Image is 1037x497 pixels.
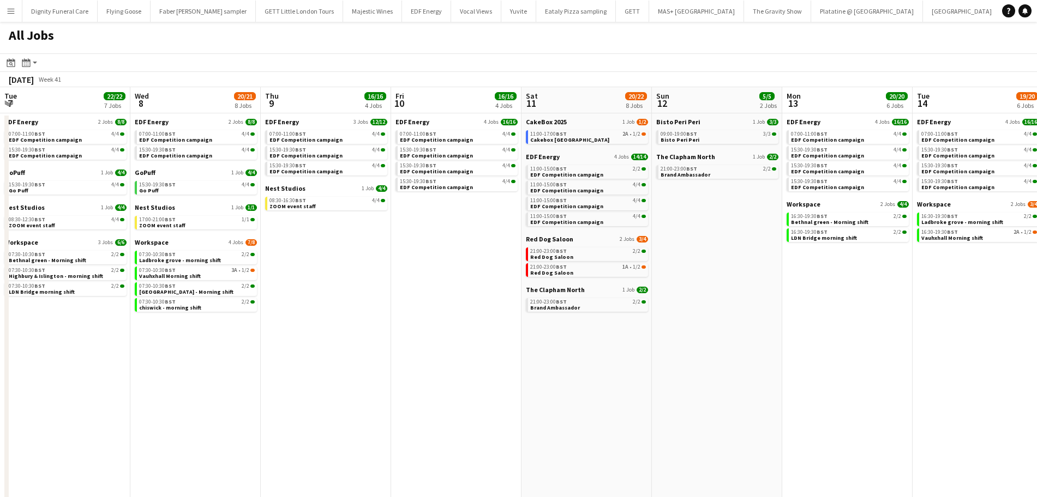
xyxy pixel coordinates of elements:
[787,118,820,126] span: EDF Energy
[661,136,699,143] span: Bisto Peri Peri
[9,147,45,153] span: 15:30-19:30
[917,118,951,126] span: EDF Energy
[917,200,951,208] span: Workspace
[661,171,710,178] span: Brand Ambassador
[649,1,744,22] button: MAS+ [GEOGRAPHIC_DATA]
[787,200,909,244] div: Workspace2 Jobs4/416:30-19:30BST2/2Bethnal green - Morning shift16:30-19:30BST2/2LDN Bridge morni...
[4,203,127,238] div: Nest Studios1 Job4/408:30-12:30BST4/4ZOOM event staff
[880,201,895,208] span: 2 Jobs
[526,235,648,243] a: Red Dog Saloon2 Jobs3/4
[4,238,127,246] a: Workspace3 Jobs6/6
[425,162,436,169] span: BST
[139,147,176,153] span: 15:30-19:30
[897,201,909,208] span: 4/4
[921,178,1037,190] a: 15:30-19:30BST4/4EDF Competition campaign
[526,153,648,161] a: EDF Energy4 Jobs14/14
[921,152,994,159] span: EDF Competition campaign
[265,118,387,126] a: EDF Energy3 Jobs12/12
[530,198,567,203] span: 11:00-15:00
[661,131,697,137] span: 09:00-19:00
[763,131,771,137] span: 3/3
[295,162,306,169] span: BST
[947,162,958,169] span: BST
[921,130,1037,143] a: 07:00-11:00BST4/4EDF Competition campaign
[530,187,603,194] span: EDF Competition campaign
[921,214,958,219] span: 16:30-19:30
[269,203,316,210] span: ZOOM event staff
[502,131,510,137] span: 4/4
[921,228,1037,241] a: 16:30-19:30BST2A•1/2Vauhxhall Morning shift
[767,154,778,160] span: 2/2
[526,235,648,286] div: Red Dog Saloon2 Jobs3/421:00-23:00BST2/2Red Dog Saloon21:00-23:00BST1A•1/2Red Dog Saloon
[947,178,958,185] span: BST
[556,181,567,188] span: BST
[892,119,909,125] span: 16/16
[115,169,127,176] span: 4/4
[231,169,243,176] span: 1 Job
[101,169,113,176] span: 1 Job
[633,182,640,187] span: 4/4
[4,203,45,211] span: Nest Studios
[526,118,567,126] span: CakeBox 2025
[656,118,778,126] a: Bisto Peri Peri1 Job3/3
[111,147,119,153] span: 4/4
[139,216,255,228] a: 17:00-21:00BST1/1ZOOM event staff
[817,178,828,185] span: BST
[894,147,901,153] span: 4/4
[376,185,387,192] span: 4/4
[947,228,958,235] span: BST
[614,154,629,160] span: 4 Jobs
[530,136,609,143] span: Cakebox Sheffield
[791,147,828,153] span: 15:30-19:30
[135,168,257,203] div: GoPuff1 Job4/415:30-19:30BST4/4Go Puff
[353,119,368,125] span: 3 Jobs
[111,131,119,137] span: 4/4
[791,213,907,225] a: 16:30-19:30BST2/2Bethnal green - Morning shift
[791,228,907,241] a: 16:30-19:30BST2/2LDN Bridge morning shift
[622,131,628,137] span: 2A
[242,217,249,222] span: 1/1
[791,131,828,137] span: 07:00-11:00
[9,130,124,143] a: 07:00-11:00BST4/4EDF Competition campaign
[135,238,169,246] span: Workspace
[245,169,257,176] span: 4/4
[295,130,306,137] span: BST
[425,146,436,153] span: BST
[947,146,958,153] span: BST
[295,197,306,204] span: BST
[400,184,473,191] span: EDF Competition campaign
[536,1,616,22] button: Eataly Pizza sampling
[115,239,127,246] span: 6/6
[265,184,387,192] a: Nest Studios1 Job4/4
[1024,179,1032,184] span: 4/4
[484,119,499,125] span: 4 Jobs
[1024,147,1032,153] span: 4/4
[34,146,45,153] span: BST
[135,238,257,246] a: Workspace4 Jobs7/8
[9,187,28,194] span: Go Puff
[530,247,646,260] a: 21:00-23:00BST2/2Red Dog Saloon
[501,119,518,125] span: 16/16
[791,162,907,174] a: 15:30-19:30BST4/4EDF Competition campaign
[921,213,1037,225] a: 16:30-19:30BST2/2Ladbroke grove - morning shift
[242,131,249,137] span: 4/4
[894,131,901,137] span: 4/4
[791,179,828,184] span: 15:30-19:30
[400,162,515,174] a: 15:30-19:30BST4/4EDF Competition campaign
[530,214,567,219] span: 11:00-15:00
[501,1,536,22] button: Yuvite
[791,219,868,226] span: Bethnal green - Morning shift
[343,1,402,22] button: Majestic Wines
[817,146,828,153] span: BST
[135,203,257,211] a: Nest Studios1 Job1/1
[530,219,603,226] span: EDF Competition campaign
[135,238,257,314] div: Workspace4 Jobs7/807:30-10:30BST2/2Ladbroke grove - morning shift07:30-10:30BST3A•1/2Vauhxhall Mo...
[637,119,648,125] span: 1/2
[622,119,634,125] span: 1 Job
[269,152,343,159] span: EDF Competition campaign
[530,131,646,137] div: •
[947,130,958,137] span: BST
[269,163,306,168] span: 15:30-19:30
[395,118,518,126] a: EDF Energy4 Jobs16/16
[269,168,343,175] span: EDF Competition campaign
